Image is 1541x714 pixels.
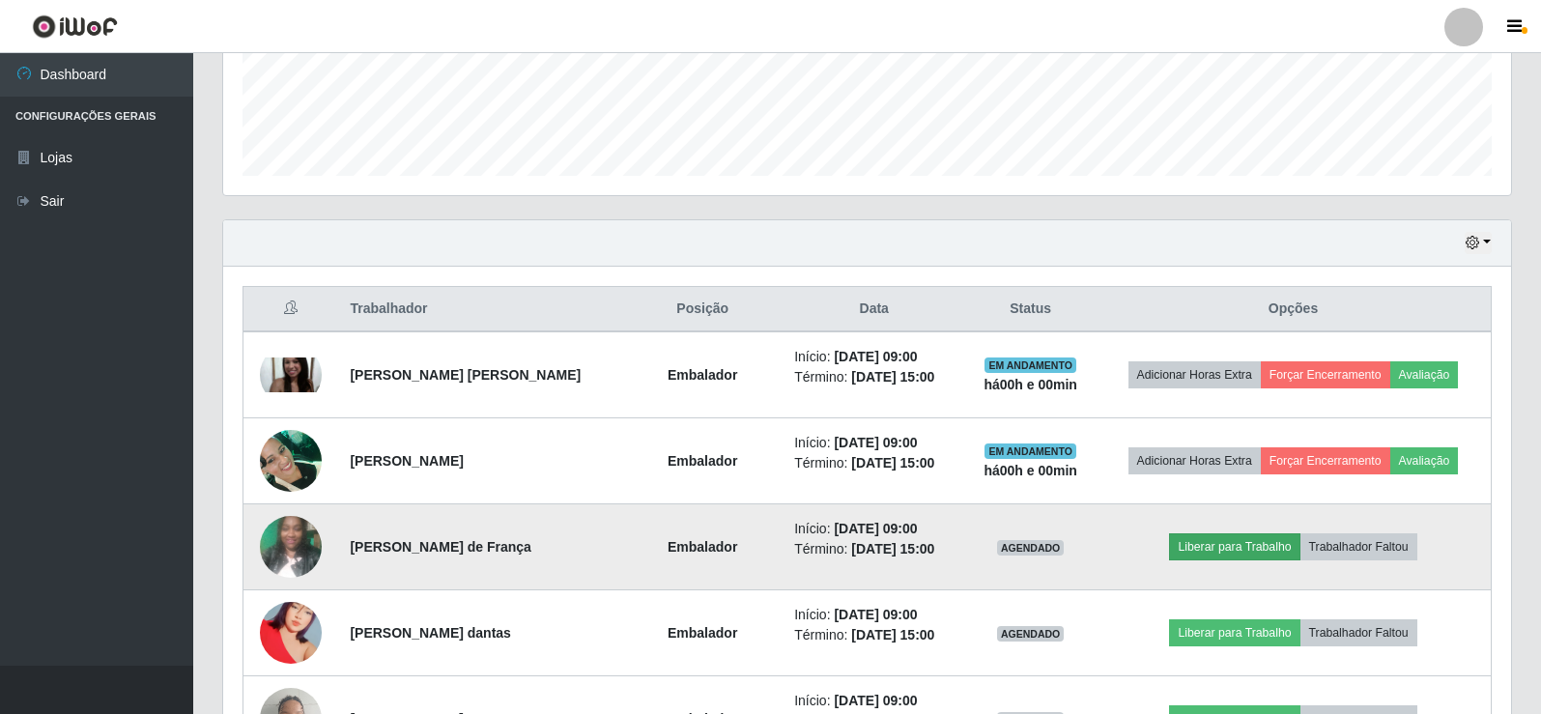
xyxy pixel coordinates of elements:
[794,367,954,387] li: Término:
[794,347,954,367] li: Início:
[668,367,737,383] strong: Embalador
[997,626,1065,642] span: AGENDADO
[668,453,737,469] strong: Embalador
[1390,361,1459,388] button: Avaliação
[1169,533,1299,560] button: Liberar para Trabalho
[350,367,581,383] strong: [PERSON_NAME] [PERSON_NAME]
[834,435,917,450] time: [DATE] 09:00
[668,625,737,641] strong: Embalador
[260,578,322,688] img: 1718807119279.jpeg
[1261,361,1390,388] button: Forçar Encerramento
[984,377,1077,392] strong: há 00 h e 00 min
[984,463,1077,478] strong: há 00 h e 00 min
[260,419,322,501] img: 1704083137947.jpeg
[260,505,322,587] img: 1713098995975.jpeg
[834,607,917,622] time: [DATE] 09:00
[1300,619,1417,646] button: Trabalhador Faltou
[668,539,737,555] strong: Embalador
[794,605,954,625] li: Início:
[794,625,954,645] li: Término:
[851,541,934,557] time: [DATE] 15:00
[350,453,463,469] strong: [PERSON_NAME]
[338,287,622,332] th: Trabalhador
[851,455,934,471] time: [DATE] 15:00
[851,627,934,643] time: [DATE] 15:00
[794,539,954,559] li: Término:
[997,540,1065,556] span: AGENDADO
[1128,447,1261,474] button: Adicionar Horas Extra
[350,625,510,641] strong: [PERSON_NAME] dantas
[985,357,1076,373] span: EM ANDAMENTO
[350,539,530,555] strong: [PERSON_NAME] de França
[1128,361,1261,388] button: Adicionar Horas Extra
[1261,447,1390,474] button: Forçar Encerramento
[783,287,965,332] th: Data
[794,519,954,539] li: Início:
[834,349,917,364] time: [DATE] 09:00
[794,453,954,473] li: Término:
[1096,287,1491,332] th: Opções
[622,287,783,332] th: Posição
[1300,533,1417,560] button: Trabalhador Faltou
[260,357,322,392] img: 1676406696762.jpeg
[834,521,917,536] time: [DATE] 09:00
[32,14,118,39] img: CoreUI Logo
[1390,447,1459,474] button: Avaliação
[1169,619,1299,646] button: Liberar para Trabalho
[965,287,1096,332] th: Status
[834,693,917,708] time: [DATE] 09:00
[794,433,954,453] li: Início:
[985,443,1076,459] span: EM ANDAMENTO
[851,369,934,385] time: [DATE] 15:00
[794,691,954,711] li: Início:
